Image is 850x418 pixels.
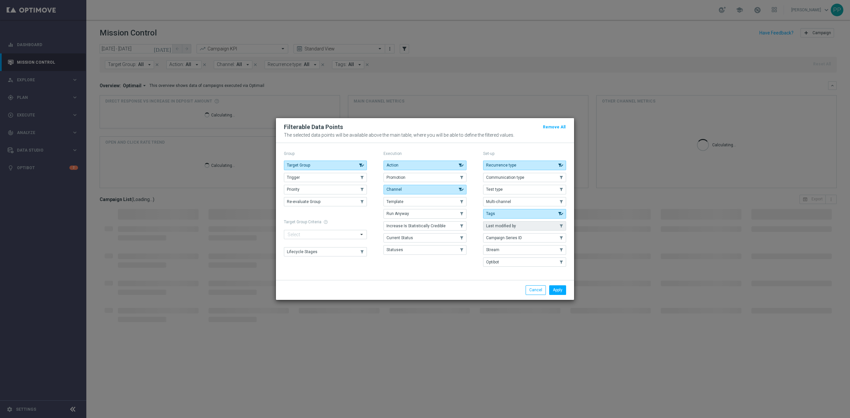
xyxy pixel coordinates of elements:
span: Optibot [486,260,499,264]
button: Target Group [284,161,367,170]
p: Execution [383,151,467,156]
button: Priority [284,185,367,194]
span: Trigger [287,175,300,180]
button: Run Anyway [383,209,467,218]
span: Recurrence type [486,163,516,168]
span: Current Status [386,236,413,240]
button: Stream [483,245,566,254]
p: The selected data points will be available above the main table, where you will be able to define... [284,132,566,138]
span: Channel [386,187,402,192]
span: Target Group [287,163,310,168]
button: Increase Is Statistically Credible [383,221,467,231]
p: Group [284,151,367,156]
button: Remove All [542,123,566,131]
span: Increase Is Statistically Credible [386,224,446,228]
button: Test type [483,185,566,194]
button: Cancel [526,285,546,295]
button: Lifecycle Stages [284,247,367,256]
button: Apply [549,285,566,295]
button: Recurrence type [483,161,566,170]
span: Campaign Series ID [486,236,522,240]
span: Statuses [386,247,403,252]
p: Set-up [483,151,566,156]
span: Action [386,163,398,168]
button: Multi-channel [483,197,566,206]
button: Template [383,197,467,206]
button: Statuses [383,245,467,254]
button: Tags [483,209,566,218]
button: Current Status [383,233,467,243]
span: Multi-channel [486,199,511,204]
h1: Target Group Criteria [284,220,367,224]
button: Optibot [483,257,566,267]
span: Test type [486,187,503,192]
button: Channel [383,185,467,194]
span: Communication type [486,175,524,180]
span: Stream [486,247,499,252]
button: Campaign Series ID [483,233,566,243]
button: Action [383,161,467,170]
button: Re-evaluate Group [284,197,367,206]
button: Promotion [383,173,467,182]
span: Run Anyway [386,211,409,216]
button: Trigger [284,173,367,182]
h2: Filterable Data Points [284,123,343,131]
span: help_outline [323,220,328,224]
span: Re-evaluate Group [287,199,320,204]
button: Last modified by [483,221,566,231]
button: Communication type [483,173,566,182]
span: Last modified by [486,224,516,228]
span: Tags [486,211,495,216]
span: Promotion [386,175,405,180]
span: Template [386,199,403,204]
span: Priority [287,187,299,192]
span: Lifecycle Stages [287,249,317,254]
